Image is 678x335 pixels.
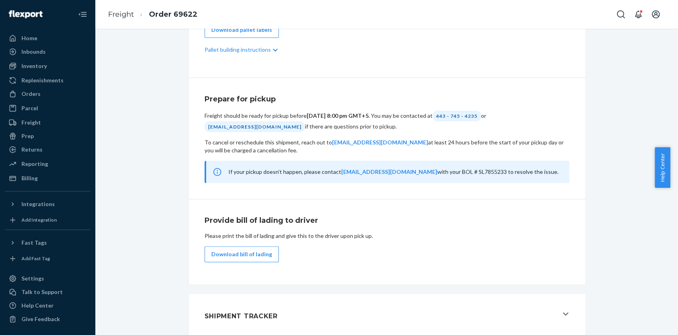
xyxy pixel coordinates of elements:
[5,74,91,87] a: Replenishments
[21,239,47,247] div: Fast Tags
[21,255,50,262] div: Add Fast Tag
[21,216,57,223] div: Add Integration
[9,10,42,18] img: Flexport logo
[613,6,629,22] button: Open Search Box
[21,132,34,140] div: Prep
[655,147,670,188] button: Help Center
[5,60,91,72] a: Inventory
[21,160,48,168] div: Reporting
[5,88,91,100] a: Orders
[205,215,569,226] h1: Provide bill of lading to driver
[332,139,428,146] a: [EMAIL_ADDRESS][DOMAIN_NAME]
[21,34,37,42] div: Home
[21,76,64,84] div: Replenishments
[205,138,569,154] div: To cancel or reschedule this shipment, reach out to at least 24 hours before the start of your pi...
[21,302,54,310] div: Help Center
[5,32,91,45] a: Home
[5,214,91,226] a: Add Integration
[21,48,46,56] div: Inbounds
[5,172,91,185] a: Billing
[648,6,664,22] button: Open account menu
[205,22,279,38] button: Download pallet labels
[21,174,38,182] div: Billing
[5,299,91,312] a: Help Center
[5,272,91,285] a: Settings
[21,288,63,296] div: Talk to Support
[5,143,91,156] a: Returns
[21,275,44,282] div: Settings
[205,94,569,104] h1: Prepare for pickup
[21,315,60,323] div: Give Feedback
[5,102,91,115] a: Parcel
[149,10,197,19] a: Order 69622
[228,168,558,175] span: If your pickup doesn't happen, please contact with your BOL # SL7855233 to resolve the issue.
[5,286,91,298] a: Talk to Support
[5,313,91,325] button: Give Feedback
[205,246,279,262] button: Download bill of lading
[75,6,91,22] button: Close Navigation
[5,252,91,265] a: Add Fast Tag
[21,200,55,208] div: Integrations
[205,312,278,321] h1: Shipment Tracker
[341,168,437,175] a: [EMAIL_ADDRESS][DOMAIN_NAME]
[5,45,91,58] a: Inbounds
[189,294,585,335] button: Shipment Tracker
[433,111,481,121] div: 443 - 745 - 4235
[21,90,41,98] div: Orders
[5,198,91,210] button: Integrations
[102,3,204,26] ol: breadcrumbs
[205,111,569,132] div: Freight should be ready for pickup before . You may be contacted at or if there are questions pri...
[21,119,41,127] div: Freight
[205,232,569,240] div: Please print the bill of lading and give this to the driver upon pick up.
[5,116,91,129] a: Freight
[630,6,646,22] button: Open notifications
[21,62,47,70] div: Inventory
[307,112,369,119] strong: [DATE] 8:00 pm GMT+5
[5,158,91,170] a: Reporting
[205,38,569,62] div: Pallet building instructions
[21,104,38,112] div: Parcel
[205,121,305,132] div: [EMAIL_ADDRESS][DOMAIN_NAME]
[5,130,91,142] a: Prep
[5,236,91,249] button: Fast Tags
[21,146,42,154] div: Returns
[108,10,134,19] a: Freight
